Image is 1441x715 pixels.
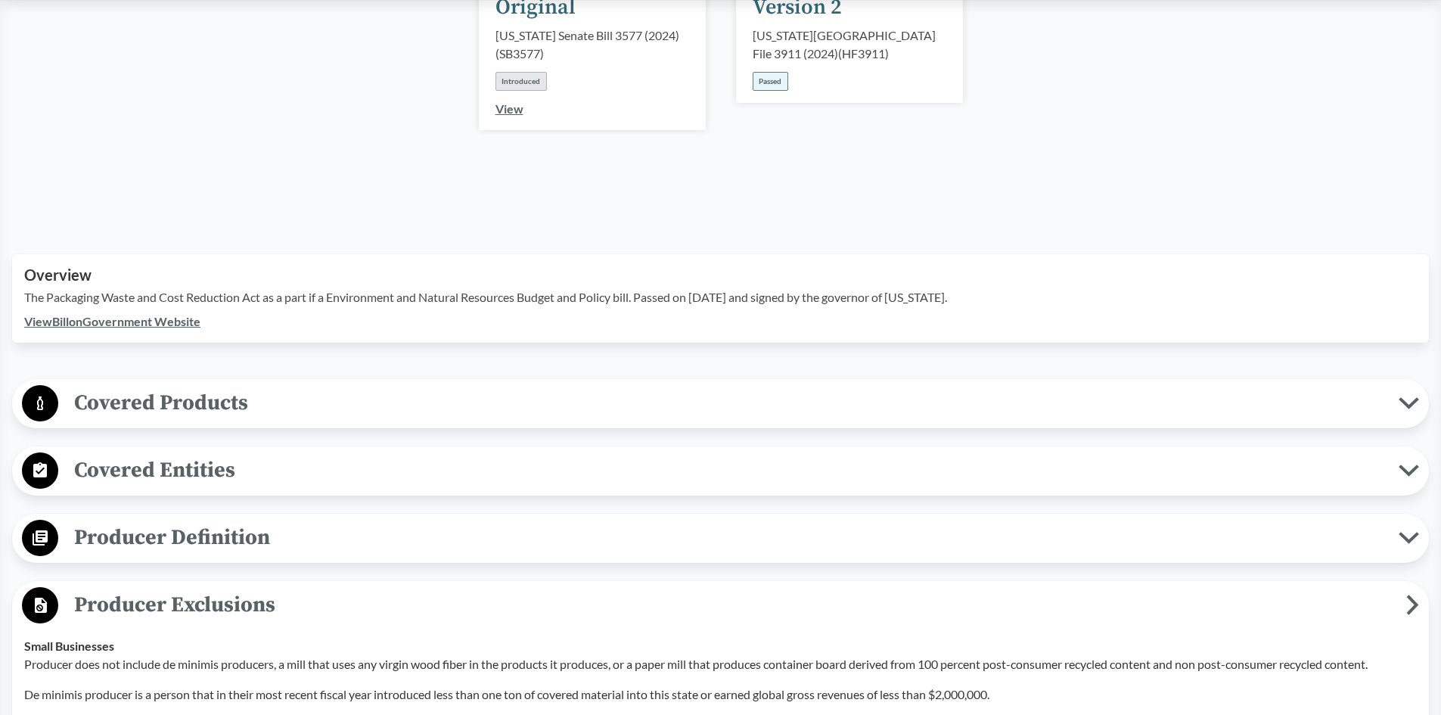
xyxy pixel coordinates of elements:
[17,452,1424,490] button: Covered Entities
[24,288,1417,306] p: The Packaging Waste and Cost Reduction Act as a part if a Environment and Natural Resources Budge...
[17,384,1424,423] button: Covered Products
[24,314,200,328] a: ViewBillonGovernment Website
[17,519,1424,558] button: Producer Definition
[17,586,1424,625] button: Producer Exclusions
[58,453,1399,487] span: Covered Entities
[753,72,788,91] div: Passed
[24,266,1417,284] h2: Overview
[495,101,523,116] a: View
[495,72,547,91] div: Introduced
[24,685,1417,704] p: De minimis producer is a person that in their most recent fiscal year introduced less than one to...
[24,655,1417,673] p: Producer does not include de minimis producers, a mill that uses any virgin wood fiber in the pro...
[753,26,946,63] div: [US_STATE][GEOGRAPHIC_DATA] File 3911 (2024) ( HF3911 )
[58,386,1399,420] span: Covered Products
[495,26,689,63] div: [US_STATE] Senate Bill 3577 (2024) ( SB3577 )
[58,588,1406,622] span: Producer Exclusions
[24,639,114,653] strong: Small Businesses
[58,521,1399,555] span: Producer Definition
